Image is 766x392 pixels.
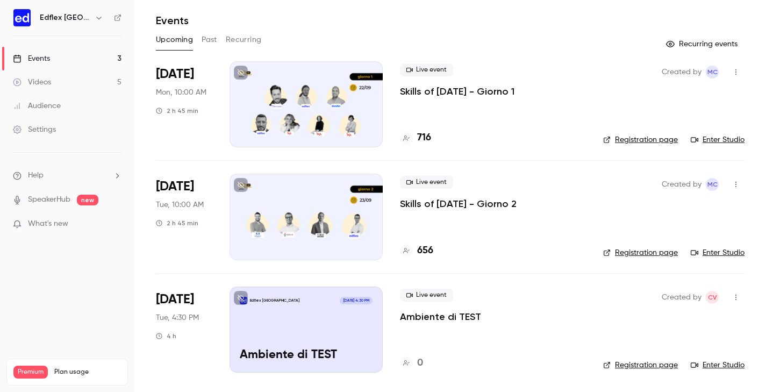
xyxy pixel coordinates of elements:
span: Manon Cousin [706,66,719,79]
a: SpeakerHub [28,194,70,205]
h4: 716 [417,131,431,145]
div: Sep 23 Tue, 10:00 AM (Europe/Berlin) [156,174,212,260]
a: 716 [400,131,431,145]
a: Ambiente di TEST [400,310,481,323]
a: Enter Studio [691,247,744,258]
button: Past [202,31,217,48]
span: Manon Cousin [706,178,719,191]
div: 2 h 45 min [156,219,198,227]
span: Live event [400,289,453,302]
a: 0 [400,356,423,370]
li: help-dropdown-opener [13,170,121,181]
span: Mon, 10:00 AM [156,87,206,98]
iframe: Noticeable Trigger [109,219,121,229]
span: Live event [400,176,453,189]
span: Help [28,170,44,181]
span: Live event [400,63,453,76]
a: Skills of [DATE] - Giorno 1 [400,85,514,98]
span: Concetta Virga [706,291,719,304]
span: new [77,195,98,205]
span: Premium [13,366,48,379]
span: Created by [662,178,701,191]
a: Enter Studio [691,360,744,370]
span: What's new [28,218,68,230]
span: MC [707,66,718,79]
span: [DATE] [156,178,194,195]
a: Registration page [603,360,678,370]
div: Videos [13,77,51,88]
a: 656 [400,244,433,258]
h1: Events [156,14,189,27]
div: 2 h 45 min [156,106,198,115]
div: Sep 30 Tue, 4:30 PM (Europe/Rome) [156,287,212,373]
div: Audience [13,101,61,111]
a: Skills of [DATE] - Giorno 2 [400,197,517,210]
button: Recurring [226,31,262,48]
span: Tue, 4:30 PM [156,312,199,323]
p: Edflex [GEOGRAPHIC_DATA] [250,298,299,303]
h6: Edflex [GEOGRAPHIC_DATA] [40,12,90,23]
a: Ambiente di TESTEdflex [GEOGRAPHIC_DATA][DATE] 4:30 PMAmbiente di TEST [230,287,383,373]
a: Enter Studio [691,134,744,145]
div: Sep 22 Mon, 10:00 AM (Europe/Berlin) [156,61,212,147]
span: Plan usage [54,368,121,376]
div: Settings [13,124,56,135]
span: [DATE] [156,291,194,308]
button: Upcoming [156,31,193,48]
h4: 656 [417,244,433,258]
img: Edflex Italy [13,9,31,26]
p: Ambiente di TEST [240,348,373,362]
span: CV [708,291,717,304]
a: Registration page [603,134,678,145]
span: Created by [662,66,701,79]
div: 4 h [156,332,176,340]
div: Events [13,53,50,64]
button: Recurring events [661,35,744,53]
h4: 0 [417,356,423,370]
a: Registration page [603,247,678,258]
span: Tue, 10:00 AM [156,199,204,210]
span: Created by [662,291,701,304]
span: [DATE] 4:30 PM [340,297,372,304]
span: [DATE] [156,66,194,83]
span: MC [707,178,718,191]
